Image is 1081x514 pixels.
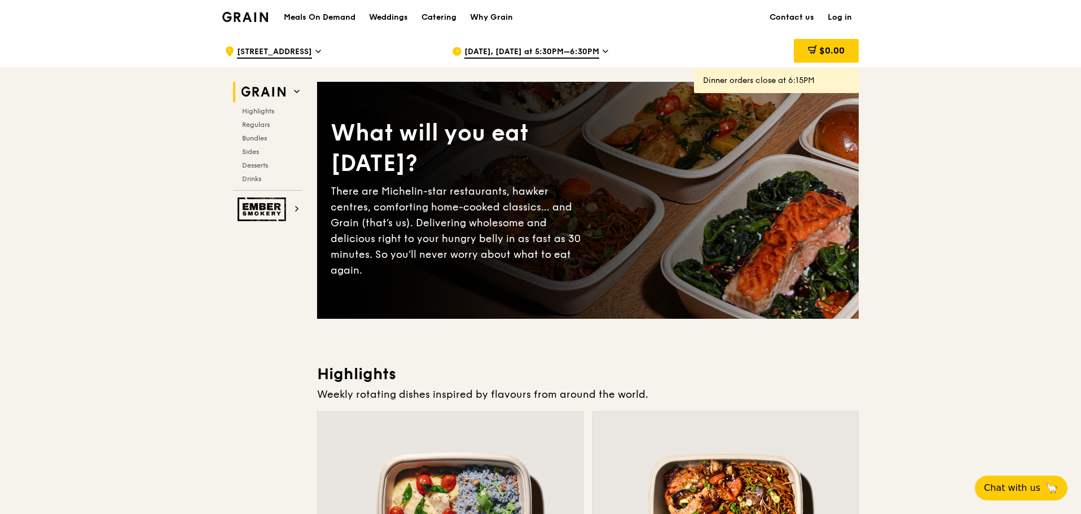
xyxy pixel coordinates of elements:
button: Chat with us🦙 [975,476,1067,500]
span: Regulars [242,121,270,129]
h1: Meals On Demand [284,12,355,23]
img: Grain [222,12,268,22]
span: [STREET_ADDRESS] [237,46,312,59]
span: Chat with us [984,481,1040,495]
div: Dinner orders close at 6:15PM [703,75,850,86]
div: Weddings [369,1,408,34]
h3: Highlights [317,364,859,384]
div: Catering [421,1,456,34]
a: Log in [821,1,859,34]
span: $0.00 [819,45,845,56]
a: Why Grain [463,1,520,34]
span: Sides [242,148,259,156]
a: Weddings [362,1,415,34]
a: Contact us [763,1,821,34]
div: There are Michelin-star restaurants, hawker centres, comforting home-cooked classics… and Grain (... [331,183,588,278]
img: Grain web logo [238,82,289,102]
span: Highlights [242,107,274,115]
div: Why Grain [470,1,513,34]
a: Catering [415,1,463,34]
div: Weekly rotating dishes inspired by flavours from around the world. [317,386,859,402]
img: Ember Smokery web logo [238,197,289,221]
span: Bundles [242,134,267,142]
div: What will you eat [DATE]? [331,118,588,179]
span: 🦙 [1045,481,1058,495]
span: [DATE], [DATE] at 5:30PM–6:30PM [464,46,599,59]
span: Desserts [242,161,268,169]
span: Drinks [242,175,261,183]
